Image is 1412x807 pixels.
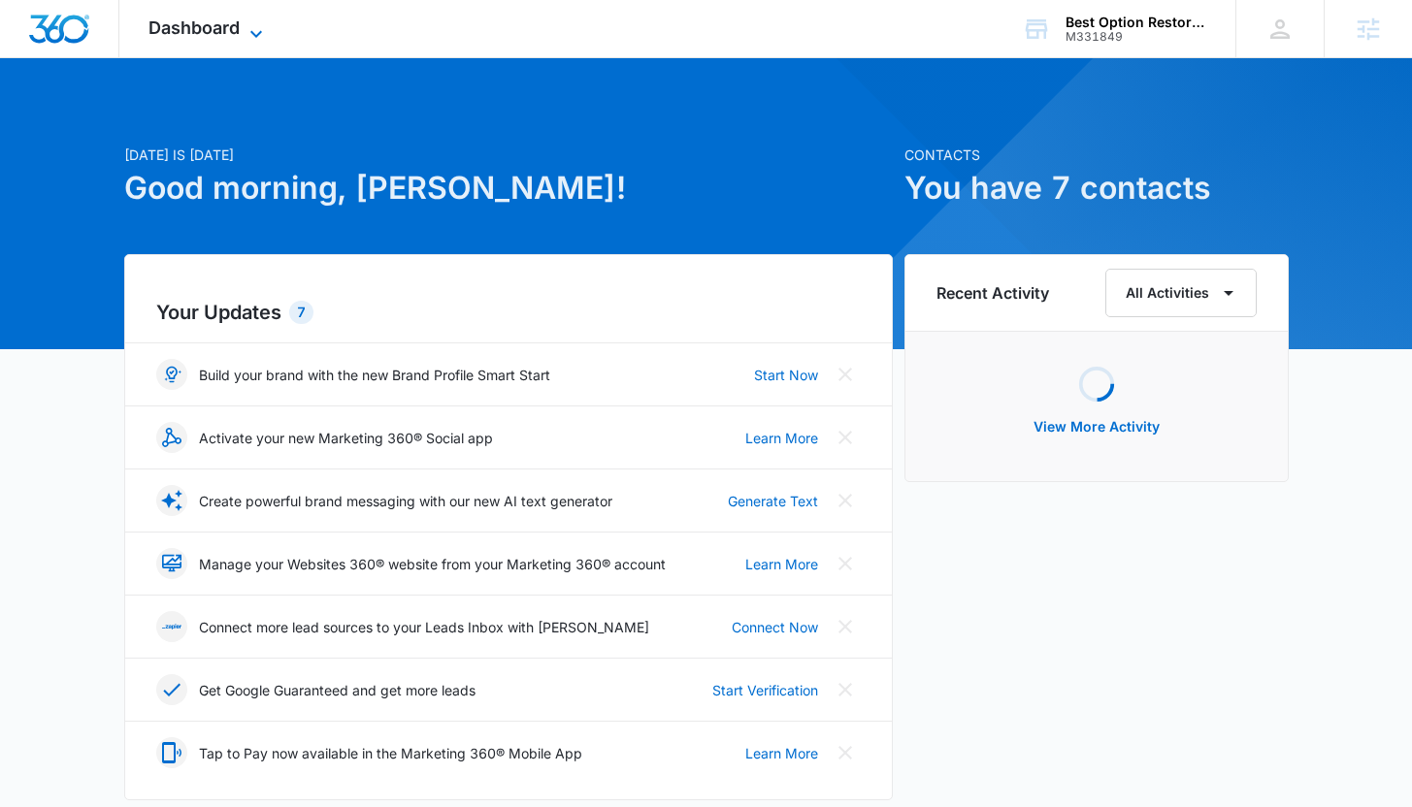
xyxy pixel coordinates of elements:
[199,491,612,511] p: Create powerful brand messaging with our new AI text generator
[745,743,818,763] a: Learn More
[745,554,818,574] a: Learn More
[830,737,861,768] button: Close
[124,165,893,211] h1: Good morning, [PERSON_NAME]!
[732,617,818,637] a: Connect Now
[199,554,666,574] p: Manage your Websites 360® website from your Marketing 360® account
[1014,403,1179,450] button: View More Activity
[199,617,649,637] p: Connect more lead sources to your Leads Inbox with [PERSON_NAME]
[830,485,861,516] button: Close
[830,674,861,705] button: Close
[1105,269,1257,317] button: All Activities
[830,548,861,579] button: Close
[1066,30,1207,44] div: account id
[728,491,818,511] a: Generate Text
[904,165,1289,211] h1: You have 7 contacts
[712,680,818,700] a: Start Verification
[199,743,582,763] p: Tap to Pay now available in the Marketing 360® Mobile App
[199,365,550,385] p: Build your brand with the new Brand Profile Smart Start
[830,359,861,390] button: Close
[830,422,861,453] button: Close
[754,365,818,385] a: Start Now
[904,145,1289,165] p: Contacts
[124,145,893,165] p: [DATE] is [DATE]
[199,680,476,700] p: Get Google Guaranteed and get more leads
[148,17,240,38] span: Dashboard
[199,428,493,448] p: Activate your new Marketing 360® Social app
[745,428,818,448] a: Learn More
[1066,15,1207,30] div: account name
[936,281,1049,305] h6: Recent Activity
[830,611,861,642] button: Close
[289,301,313,324] div: 7
[156,298,861,327] h2: Your Updates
